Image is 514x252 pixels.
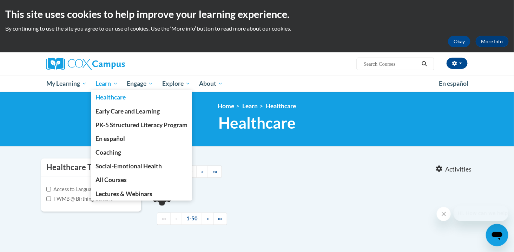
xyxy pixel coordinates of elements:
a: Healthcare [91,90,192,104]
a: Previous [171,213,182,225]
span: » [201,168,204,174]
a: Lectures & Webinars [91,187,192,201]
img: Cox Campus [46,58,125,70]
a: Learn [91,76,123,92]
span: Hi. How can we help? [4,5,57,11]
span: Healthcare [218,114,296,132]
label: TWMB @ Birthing Centers [46,195,113,203]
a: End [213,213,227,225]
a: About [195,76,228,92]
span: Activities [445,166,472,173]
a: End [208,166,222,178]
span: En español [439,80,468,87]
span: Coaching [96,149,121,156]
span: Learn [96,79,118,88]
span: Early Care and Learning [96,108,160,115]
span: About [199,79,223,88]
span: Lectures & Webinars [96,190,153,198]
span: » [206,215,209,221]
a: Engage [122,76,158,92]
a: Early Care and Learning [91,104,192,118]
span: En español [96,135,125,142]
a: More Info [476,36,509,47]
button: Okay [448,36,470,47]
span: »» [212,168,217,174]
p: By continuing to use the site you agree to our use of cookies. Use the ‘More info’ button to read... [5,25,509,32]
a: Learn [243,102,258,110]
iframe: Message from company [454,206,508,221]
span: Healthcare [96,93,126,101]
label: Access to Language (AtL) [46,186,108,193]
a: Begining [157,213,171,225]
input: Search Courses [363,60,419,68]
a: Healthcare [266,102,296,110]
a: Cox Campus [46,58,180,70]
a: Home [218,102,235,110]
iframe: Close message [437,207,451,221]
span: All Courses [96,176,127,183]
a: My Learning [42,76,91,92]
span: PK-5 Structured Literacy Program [96,121,188,129]
a: En español [91,132,192,146]
a: Next [202,213,213,225]
span: «« [162,215,166,221]
span: My Learning [46,79,87,88]
span: Engage [127,79,153,88]
h3: Healthcare Topics [46,162,110,173]
a: Explore [158,76,195,92]
input: Checkbox for Options [46,187,51,192]
span: « [175,215,178,221]
span: Social-Emotional Health [96,162,162,170]
span: Explore [162,79,190,88]
a: Next [197,166,208,178]
input: Checkbox for Options [46,196,51,201]
a: Coaching [91,146,192,159]
a: Social-Emotional Health [91,159,192,173]
a: All Courses [91,173,192,187]
div: Main menu [36,76,478,92]
button: Account Settings [447,58,468,69]
a: En español [434,76,473,91]
a: 1-50 [182,213,202,225]
iframe: Button to launch messaging window [486,224,508,246]
a: PK-5 Structured Literacy Program [91,118,192,132]
span: »» [218,215,223,221]
button: Search [419,60,430,68]
h2: This site uses cookies to help improve your learning experience. [5,7,509,21]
